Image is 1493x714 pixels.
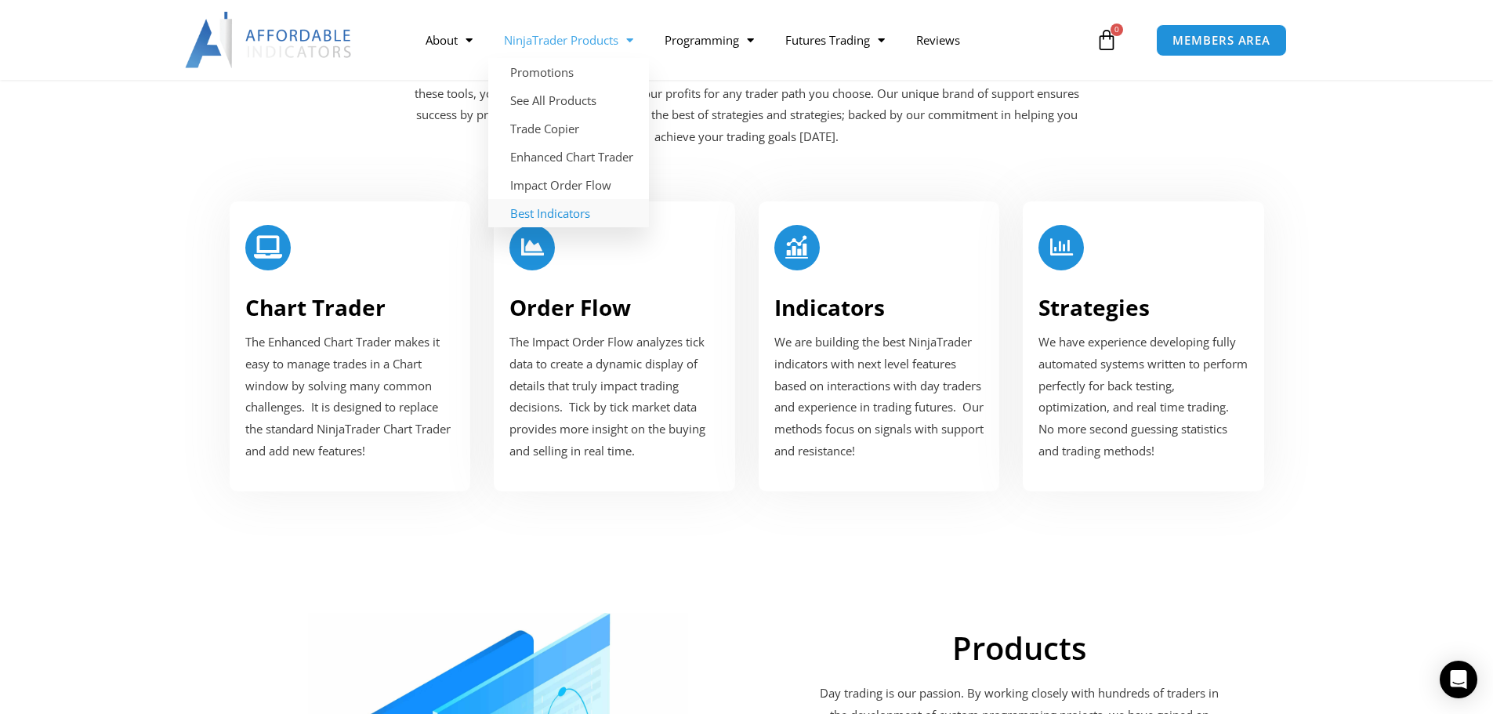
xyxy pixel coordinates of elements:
[245,292,386,322] a: Chart Trader
[1038,292,1150,322] a: Strategies
[774,334,984,458] span: We are building the best NinjaTrader indicators with next level features based on interactions wi...
[770,22,901,58] a: Futures Trading
[488,58,649,227] ul: NinjaTrader Products
[1072,17,1141,63] a: 0
[488,114,649,143] a: Trade Copier
[488,199,649,227] a: Best Indicators
[509,292,631,322] a: Order Flow
[1172,34,1270,46] span: MEMBERS AREA
[814,629,1224,667] h2: Products
[488,58,649,86] a: Promotions
[901,22,976,58] a: Reviews
[1156,24,1287,56] a: MEMBERS AREA
[185,12,353,68] img: LogoAI | Affordable Indicators – NinjaTrader
[1111,24,1123,36] span: 0
[488,171,649,199] a: Impact Order Flow
[410,22,488,58] a: About
[1440,661,1477,698] div: Open Intercom Messenger
[488,22,649,58] a: NinjaTrader Products
[509,334,705,458] span: The Impact Order Flow analyzes tick data to create a dynamic display of details that truly impact...
[414,39,1080,148] p: Trading with our NinjaTrader addons and indicators can achieve profitability quickly and effectiv...
[774,292,885,322] a: Indicators
[649,22,770,58] a: Programming
[245,332,455,462] p: The Enhanced Chart Trader makes it easy to manage trades in a Chart window by solving many common...
[410,22,1092,58] nav: Menu
[488,86,649,114] a: See All Products
[1038,332,1248,462] p: We have experience developing fully automated systems written to perform perfectly for back testi...
[488,143,649,171] a: Enhanced Chart Trader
